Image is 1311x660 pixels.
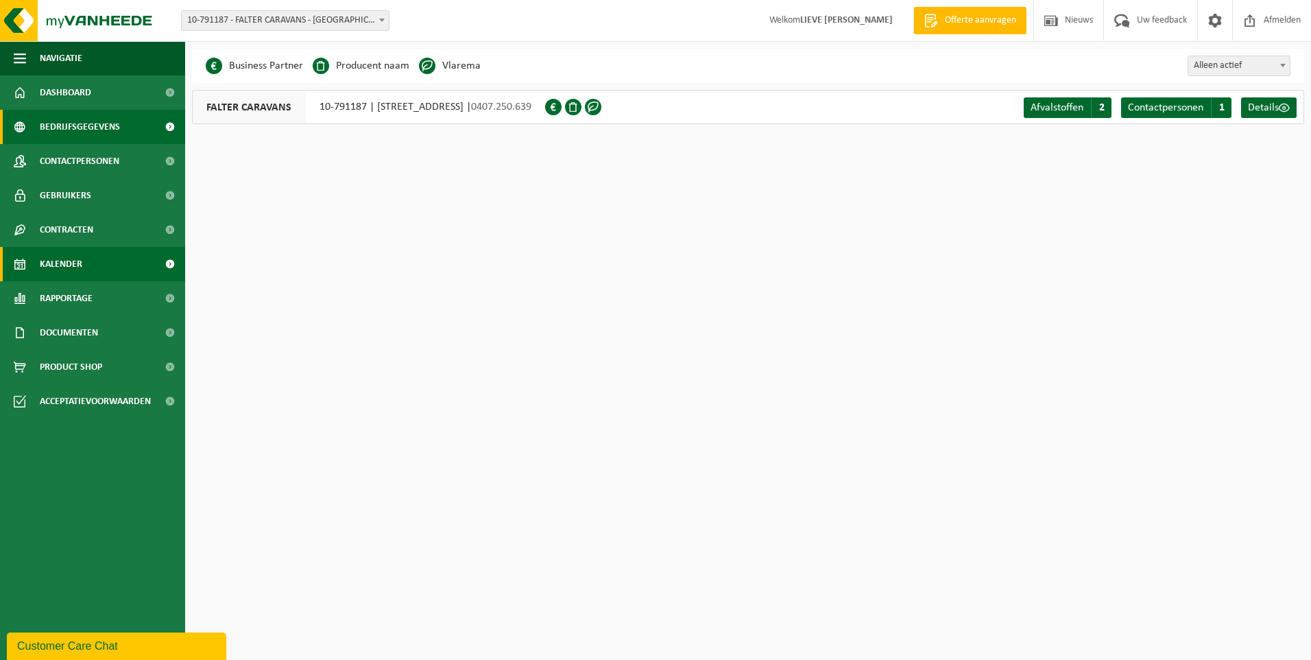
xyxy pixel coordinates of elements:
span: FALTER CARAVANS [193,91,306,123]
li: Business Partner [206,56,303,76]
li: Vlarema [419,56,481,76]
span: Navigatie [40,41,82,75]
span: Gebruikers [40,178,91,213]
span: Product Shop [40,350,102,384]
span: Rapportage [40,281,93,316]
span: Kalender [40,247,82,281]
span: Contactpersonen [40,144,119,178]
span: Contracten [40,213,93,247]
span: Documenten [40,316,98,350]
li: Producent naam [313,56,409,76]
span: Alleen actief [1188,56,1290,75]
span: Details [1248,102,1279,113]
span: Acceptatievoorwaarden [40,384,151,419]
span: Bedrijfsgegevens [40,110,120,144]
span: 1 [1211,97,1231,118]
span: 10-791187 - FALTER CARAVANS - SINT-NIKLAAS [181,10,389,31]
a: Offerte aanvragen [913,7,1026,34]
span: Alleen actief [1188,56,1290,76]
span: Dashboard [40,75,91,110]
span: 0407.250.639 [471,102,531,113]
span: Afvalstoffen [1031,102,1083,113]
a: Details [1241,97,1297,118]
span: Contactpersonen [1128,102,1203,113]
strong: LIEVE [PERSON_NAME] [800,15,893,25]
iframe: chat widget [7,630,229,660]
span: Offerte aanvragen [941,14,1020,27]
span: 2 [1091,97,1111,118]
span: 10-791187 - FALTER CARAVANS - SINT-NIKLAAS [182,11,389,30]
a: Afvalstoffen 2 [1024,97,1111,118]
a: Contactpersonen 1 [1121,97,1231,118]
div: 10-791187 | [STREET_ADDRESS] | [192,90,545,124]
